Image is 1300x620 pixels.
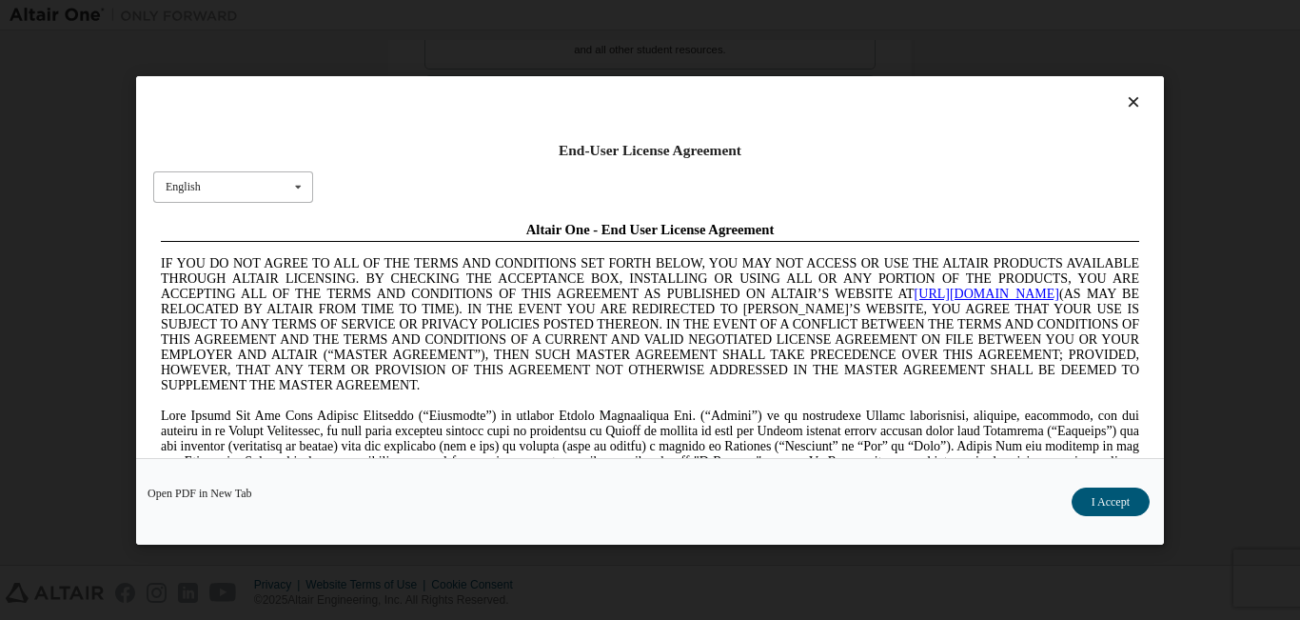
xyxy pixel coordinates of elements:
[8,194,986,330] span: Lore Ipsumd Sit Ame Cons Adipisc Elitseddo (“Eiusmodte”) in utlabor Etdolo Magnaaliqua Eni. (“Adm...
[166,181,201,192] div: English
[373,8,621,23] span: Altair One - End User License Agreement
[8,42,986,178] span: IF YOU DO NOT AGREE TO ALL OF THE TERMS AND CONDITIONS SET FORTH BELOW, YOU MAY NOT ACCESS OR USE...
[148,487,252,498] a: Open PDF in New Tab
[761,72,906,87] a: [URL][DOMAIN_NAME]
[1072,487,1150,515] button: I Accept
[153,141,1147,160] div: End-User License Agreement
